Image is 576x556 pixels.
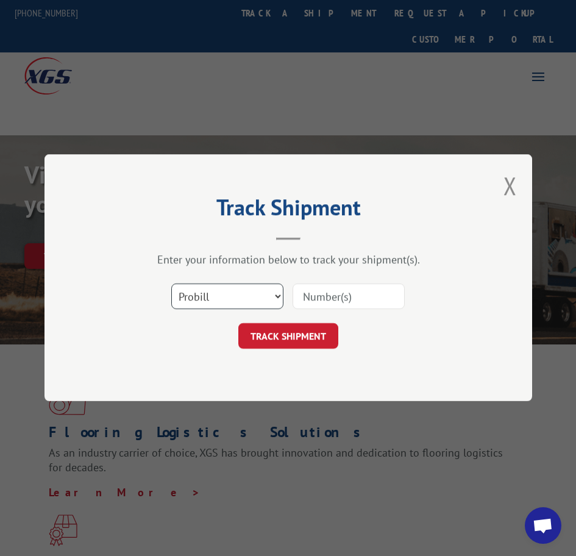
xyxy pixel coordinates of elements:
button: TRACK SHIPMENT [238,324,338,349]
input: Number(s) [293,284,405,310]
button: Close modal [503,169,517,202]
div: Enter your information below to track your shipment(s). [105,253,471,267]
a: Open chat [525,507,561,544]
h2: Track Shipment [105,199,471,222]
